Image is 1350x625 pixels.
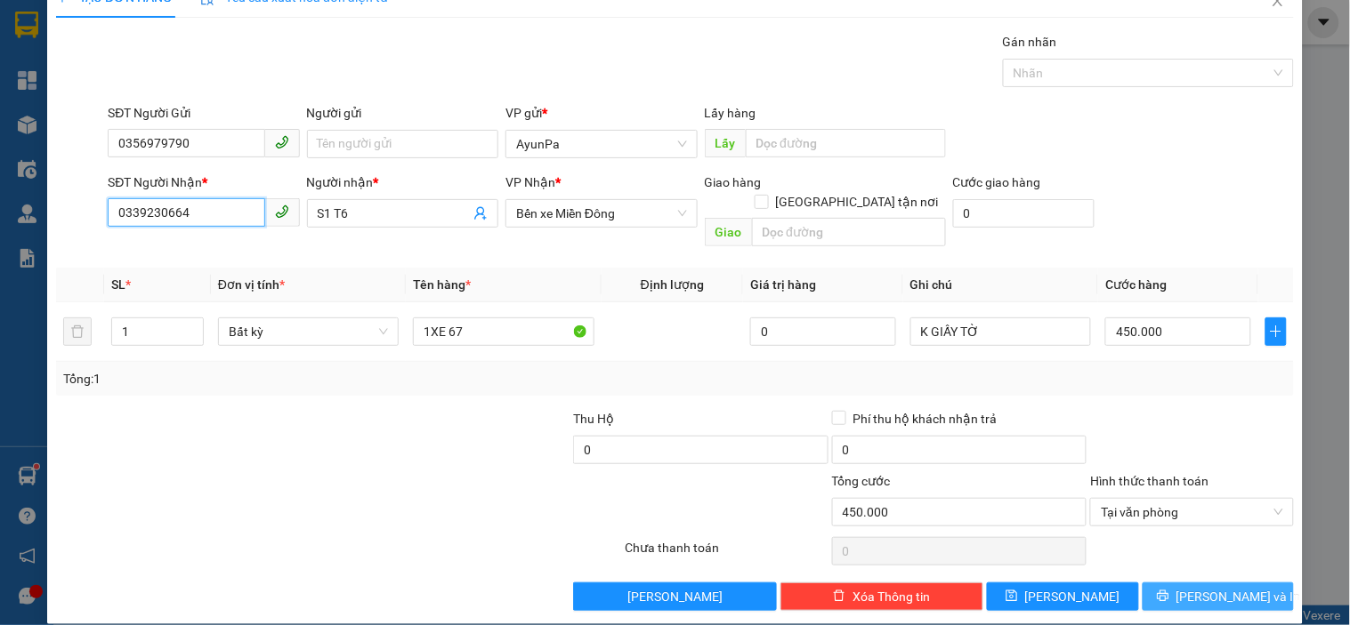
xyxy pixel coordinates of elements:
span: VP Nhận [505,175,555,189]
span: plus [1266,325,1286,339]
span: SL [111,277,125,292]
span: Bến xe Miền Đông [516,200,686,227]
button: [PERSON_NAME] [573,582,776,611]
span: Tên hàng [413,277,471,292]
span: Xóa Thông tin [853,587,930,606]
span: Lấy [705,129,746,157]
span: phone [275,204,289,219]
div: VP gửi [505,103,697,123]
span: Lấy hàng [705,106,756,120]
button: save[PERSON_NAME] [987,582,1138,611]
label: Hình thức thanh toán [1090,474,1209,488]
span: user-add [473,206,488,220]
button: printer[PERSON_NAME] và In [1143,582,1294,611]
div: Tổng: 1 [63,369,522,389]
span: printer [1157,589,1169,604]
input: Cước giao hàng [953,199,1095,228]
button: plus [1265,317,1287,346]
span: Cước hàng [1105,277,1167,292]
span: AyunPa [516,131,686,157]
div: SĐT Người Nhận [108,172,299,192]
div: Người nhận [307,172,498,192]
input: Dọc đường [752,218,946,246]
button: deleteXóa Thông tin [780,582,983,611]
span: Định lượng [641,277,704,292]
span: [PERSON_NAME] [627,587,723,606]
span: Thu Hộ [573,412,614,426]
span: Tổng cước [832,474,891,488]
span: delete [833,589,845,604]
span: Đơn vị tính [218,277,285,292]
span: [PERSON_NAME] và In [1176,587,1301,606]
div: SĐT Người Gửi [108,103,299,123]
span: Giao [705,218,752,246]
label: Gán nhãn [1003,35,1057,49]
span: Phí thu hộ khách nhận trả [846,409,1005,429]
input: 0 [750,317,896,346]
div: Người gửi [307,103,498,123]
span: Bất kỳ [229,318,388,345]
th: Ghi chú [903,268,1098,302]
input: Ghi Chú [910,317,1091,346]
span: Giao hàng [705,175,762,189]
span: save [1006,589,1018,604]
div: Chưa thanh toán [623,538,829,569]
label: Cước giao hàng [953,175,1041,189]
button: delete [63,317,92,346]
span: Giá trị hàng [750,277,816,292]
input: VD: Bàn, Ghế [413,317,594,346]
span: [GEOGRAPHIC_DATA] tận nơi [769,192,946,212]
span: phone [275,135,289,149]
input: Dọc đường [746,129,946,157]
span: [PERSON_NAME] [1025,587,1120,606]
span: Tại văn phòng [1101,499,1282,525]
